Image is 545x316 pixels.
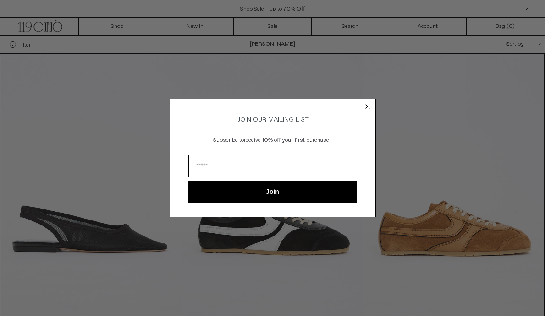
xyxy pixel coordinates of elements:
[237,116,309,124] span: JOIN OUR MAILING LIST
[213,137,244,144] span: Subscribe to
[363,102,372,111] button: Close dialog
[244,137,329,144] span: receive 10% off your first purchase
[188,181,357,203] button: Join
[188,155,357,177] input: Email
